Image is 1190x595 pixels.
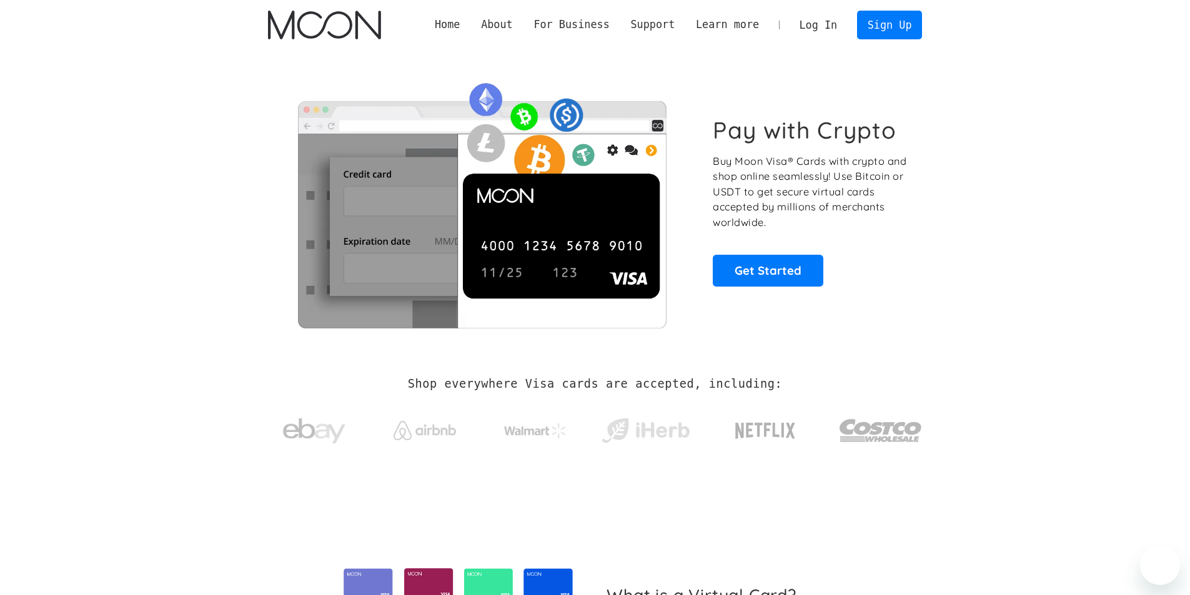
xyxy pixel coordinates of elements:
img: iHerb [599,415,692,447]
img: Netflix [734,415,796,446]
div: About [470,17,523,32]
p: Buy Moon Visa® Cards with crypto and shop online seamlessly! Use Bitcoin or USDT to get secure vi... [713,154,908,230]
img: Costco [839,407,923,454]
a: Log In [789,11,848,39]
a: Sign Up [857,11,922,39]
div: Learn more [696,17,759,32]
a: iHerb [599,402,692,453]
a: ebay [268,399,361,457]
div: About [481,17,513,32]
img: Walmart [504,423,567,438]
a: home [268,11,381,39]
img: Moon Logo [268,11,381,39]
div: For Business [533,17,609,32]
div: Learn more [685,17,770,32]
img: ebay [283,411,345,451]
h2: Shop everywhere Visa cards are accepted, including: [408,377,782,391]
img: Moon Cards let you spend your crypto anywhere Visa is accepted. [268,74,696,328]
a: Walmart [488,411,582,445]
img: Airbnb [394,421,456,440]
div: Support [620,17,685,32]
a: Home [424,17,470,32]
a: Netflix [710,403,821,453]
h1: Pay with Crypto [713,116,896,144]
a: Get Started [713,255,823,286]
iframe: Кнопка запуска окна обмена сообщениями [1140,545,1180,585]
div: Support [630,17,675,32]
a: Airbnb [378,408,471,446]
div: For Business [523,17,620,32]
a: Costco [839,395,923,460]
